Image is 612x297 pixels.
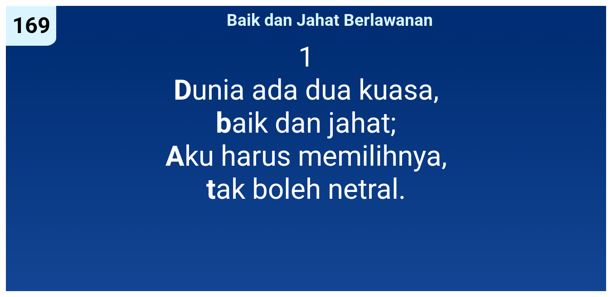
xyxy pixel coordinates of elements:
span: 169 [12,13,50,38]
b: t [206,172,216,206]
span: 1 unia ada dua kuasa, aik dan jahat; ku harus memilihnya, ak boleh netral. [165,40,447,206]
b: b [216,106,232,139]
span: Baik dan Jahat Berlawanan [227,10,433,30]
b: D [174,73,192,106]
b: A [165,139,185,172]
